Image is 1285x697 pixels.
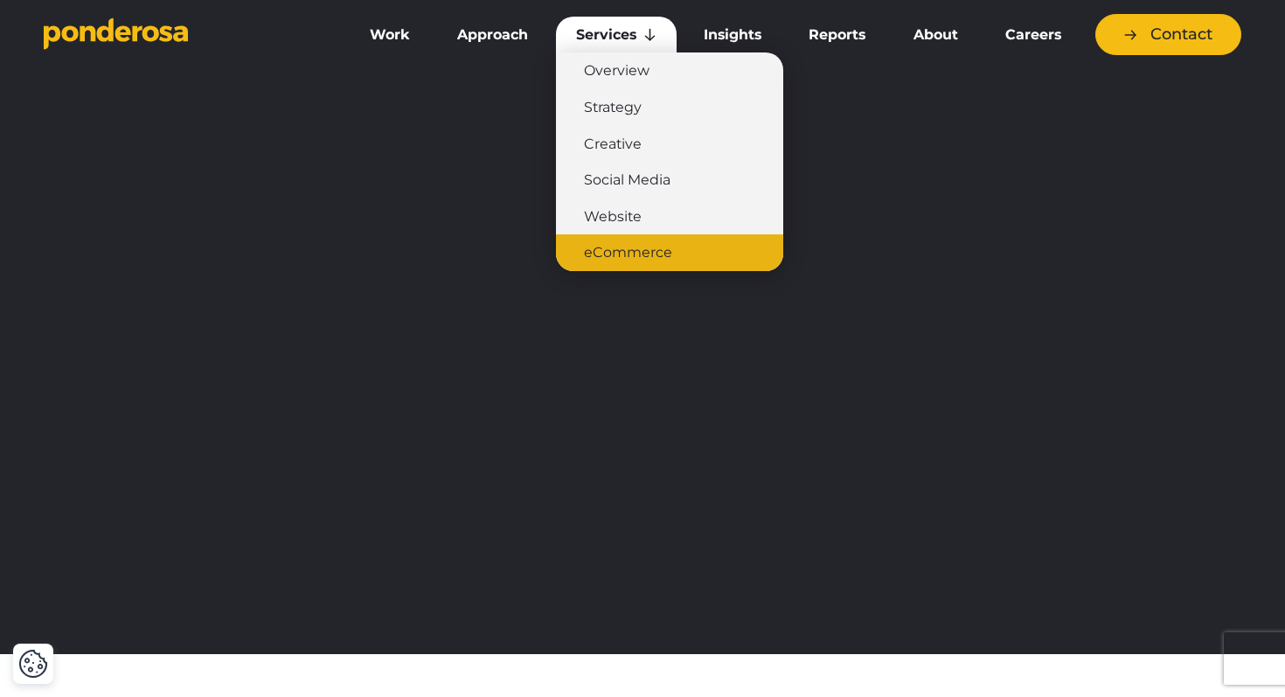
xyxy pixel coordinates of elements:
[556,234,783,271] a: eCommerce
[985,17,1081,53] a: Careers
[556,126,783,163] a: Creative
[44,17,323,52] a: Go to homepage
[893,17,977,53] a: About
[788,17,886,53] a: Reports
[556,17,677,53] a: Services
[556,199,783,235] a: Website
[556,162,783,199] a: Social Media
[437,17,548,53] a: Approach
[556,52,783,89] a: Overview
[18,649,48,679] button: Cookie Settings
[350,17,430,53] a: Work
[556,89,783,126] a: Strategy
[1095,14,1241,55] a: Contact
[18,649,48,679] img: Revisit consent button
[684,17,781,53] a: Insights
